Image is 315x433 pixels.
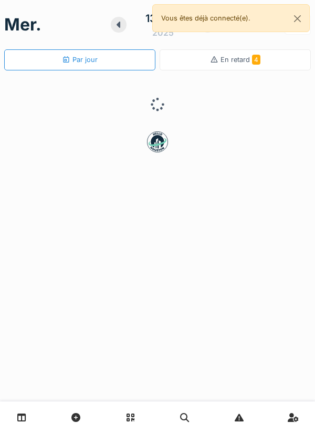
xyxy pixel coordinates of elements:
[152,4,310,32] div: Vous êtes déjà connecté(e).
[147,131,168,152] img: badge-BVDL4wpA.svg
[220,56,260,64] span: En retard
[286,5,309,33] button: Close
[145,11,181,26] div: 13 août
[252,55,260,65] span: 4
[62,55,98,65] div: Par jour
[152,26,174,39] div: 2025
[4,15,41,35] h1: mer.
